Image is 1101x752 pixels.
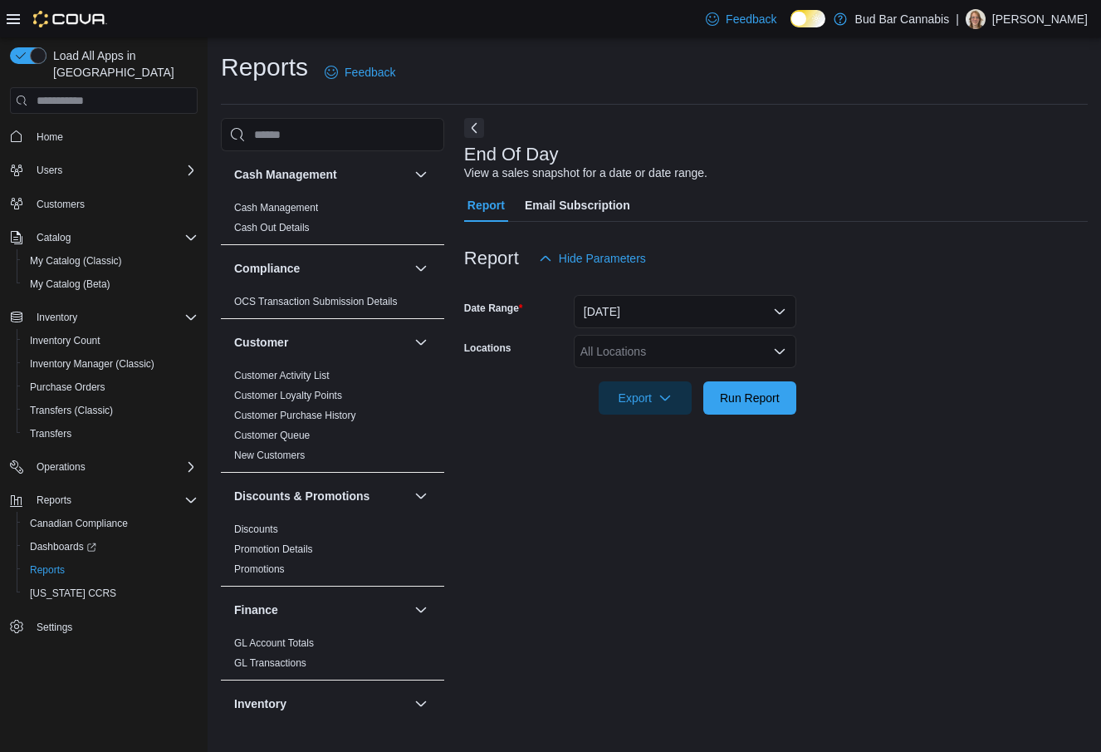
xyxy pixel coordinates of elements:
[23,424,78,444] a: Transfers
[23,377,198,397] span: Purchase Orders
[234,260,300,277] h3: Compliance
[855,9,950,29] p: Bud Bar Cannabis
[234,296,398,307] a: OCS Transaction Submission Details
[411,600,431,620] button: Finance
[318,56,402,89] a: Feedback
[234,657,306,669] a: GL Transactions
[46,47,198,81] span: Load All Apps in [GEOGRAPHIC_DATA]
[464,118,484,138] button: Next
[30,587,116,600] span: [US_STATE] CCRS
[17,512,204,535] button: Canadian Compliance
[956,9,959,29] p: |
[30,307,84,327] button: Inventory
[234,656,306,670] span: GL Transactions
[411,486,431,506] button: Discounts & Promotions
[221,519,444,586] div: Discounts & Promotions
[234,450,305,461] a: New Customers
[23,560,71,580] a: Reports
[30,617,79,637] a: Settings
[23,560,198,580] span: Reports
[966,9,986,29] div: Matt S
[699,2,783,36] a: Feedback
[221,292,444,318] div: Compliance
[773,345,786,358] button: Open list of options
[467,189,505,222] span: Report
[234,637,314,649] a: GL Account Totals
[17,273,204,296] button: My Catalog (Beta)
[37,231,71,244] span: Catalog
[234,409,356,422] span: Customer Purchase History
[411,332,431,352] button: Customer
[23,274,198,294] span: My Catalog (Beta)
[234,488,408,504] button: Discounts & Promotions
[3,124,204,148] button: Home
[234,429,310,442] span: Customer Queue
[609,381,682,415] span: Export
[221,51,308,84] h1: Reports
[23,354,161,374] a: Inventory Manager (Classic)
[23,251,198,271] span: My Catalog (Classic)
[703,381,796,415] button: Run Report
[992,9,1088,29] p: [PERSON_NAME]
[234,166,408,183] button: Cash Management
[234,602,408,618] button: Finance
[345,64,395,81] span: Feedback
[30,381,105,394] span: Purchase Orders
[234,523,278,535] a: Discounts
[234,222,310,233] a: Cash Out Details
[234,523,278,536] span: Discounts
[23,251,129,271] a: My Catalog (Classic)
[37,164,62,177] span: Users
[23,377,112,397] a: Purchase Orders
[23,274,117,294] a: My Catalog (Beta)
[30,427,71,440] span: Transfers
[30,457,92,477] button: Operations
[23,401,198,420] span: Transfers (Classic)
[599,381,692,415] button: Export
[464,342,511,355] label: Locations
[234,370,330,381] a: Customer Activity List
[17,422,204,445] button: Transfers
[37,621,72,634] span: Settings
[37,460,86,474] span: Operations
[30,563,65,577] span: Reports
[234,543,313,556] span: Promotion Details
[30,404,113,417] span: Transfers (Classic)
[37,198,85,211] span: Customers
[30,334,100,347] span: Inventory Count
[17,535,204,558] a: Dashboards
[234,695,286,712] h3: Inventory
[23,424,198,444] span: Transfers
[23,514,135,533] a: Canadian Compliance
[464,302,523,315] label: Date Range
[234,390,342,401] a: Customer Loyalty Points
[234,636,314,650] span: GL Account Totals
[30,125,198,146] span: Home
[234,563,285,576] span: Promotions
[234,563,285,575] a: Promotions
[525,189,630,222] span: Email Subscription
[30,160,198,180] span: Users
[532,242,653,275] button: Hide Parameters
[30,617,198,637] span: Settings
[221,198,444,244] div: Cash Management
[30,540,96,553] span: Dashboards
[559,250,646,267] span: Hide Parameters
[23,537,103,557] a: Dashboards
[234,488,369,504] h3: Discounts & Promotions
[23,583,123,603] a: [US_STATE] CCRS
[37,130,63,144] span: Home
[37,494,71,507] span: Reports
[234,602,278,618] h3: Finance
[574,295,796,328] button: [DATE]
[37,311,77,324] span: Inventory
[3,455,204,479] button: Operations
[790,10,825,27] input: Dark Mode
[30,194,198,214] span: Customers
[234,295,398,308] span: OCS Transaction Submission Details
[3,159,204,182] button: Users
[234,201,318,214] span: Cash Management
[33,11,107,27] img: Cova
[411,165,431,184] button: Cash Management
[3,615,204,639] button: Settings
